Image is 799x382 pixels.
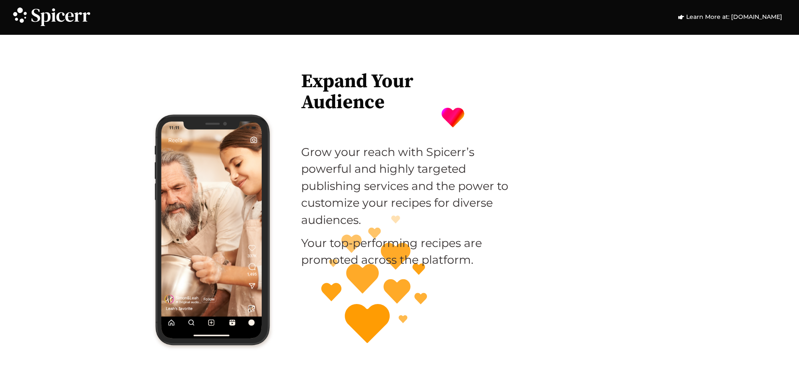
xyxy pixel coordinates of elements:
img: A person and child mix ingredients in a bowl. The scene is viewed on a smartphone screen displayi... [134,94,293,369]
p: Grow your reach with Spicerr’s powerful and highly targeted publishing services and the power to ... [301,144,527,229]
h2: Expand Your Audience [301,71,527,114]
span: Learn More at: [DOMAIN_NAME] [684,13,782,21]
img: A person in business attire stands confidently before a wall of charts and data, analyzing financ... [422,98,469,145]
p: Your top-performing recipes are promoted across the platform. [301,235,527,269]
a: Learn More at: [DOMAIN_NAME] [677,13,783,21]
